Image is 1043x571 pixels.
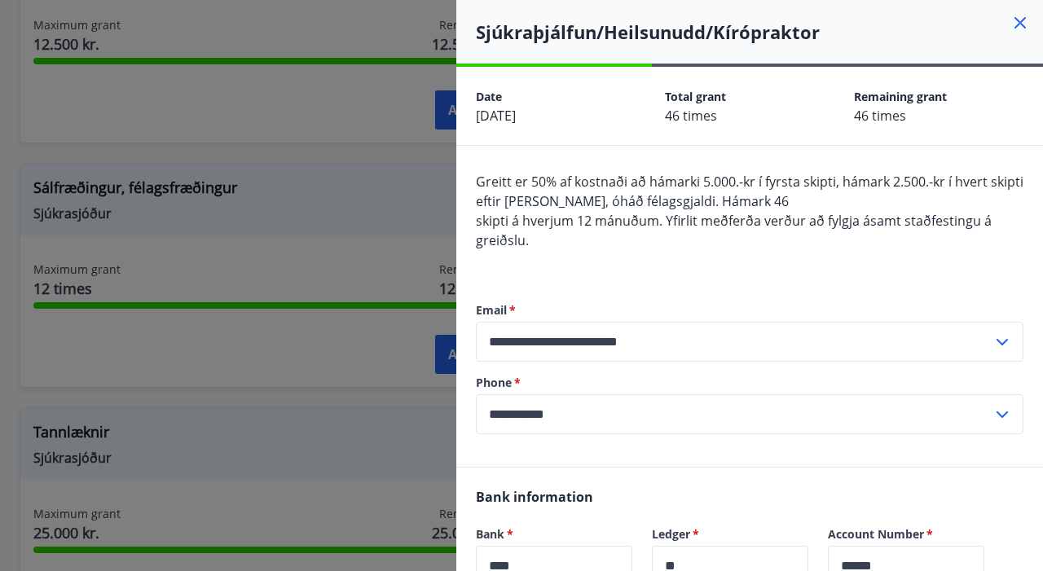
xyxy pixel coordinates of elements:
[828,526,984,542] label: Account Number
[665,107,717,125] span: 46 times
[476,89,502,104] span: Date
[665,89,726,104] span: Total grant
[854,89,947,104] span: Remaining grant
[476,212,992,249] span: skipti á hverjum 12 mánuðum. Yfirlit meðferða verður að fylgja ásamt staðfestingu á greiðslu.
[476,375,1023,391] label: Phone
[476,488,593,506] span: Bank information
[476,20,1043,44] h4: Sjúkraþjálfun/Heilsunudd/Kírópraktor
[476,107,516,125] span: [DATE]
[652,526,808,542] label: Ledger
[476,302,1023,318] label: Email
[476,526,632,542] label: Bank
[476,173,1023,210] span: Greitt er 50% af kostnaði að hámarki 5.000.-kr í fyrsta skipti, hámark 2.500.-kr í hvert skipti e...
[854,107,906,125] span: 46 times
